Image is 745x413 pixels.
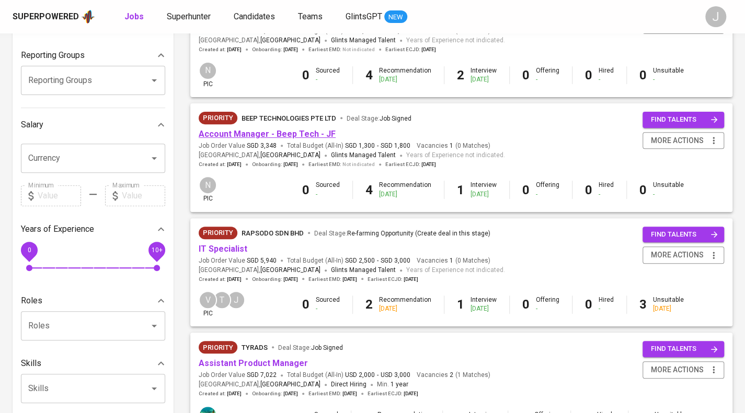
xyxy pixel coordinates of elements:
[653,296,684,313] div: Unsuitable
[278,344,343,351] span: Deal Stage :
[448,141,453,150] span: 1
[471,296,497,313] div: Interview
[379,181,431,198] div: Recommendation
[283,46,298,53] span: [DATE]
[404,390,418,397] span: [DATE]
[346,11,382,21] span: GlintsGPT
[457,297,464,312] b: 1
[381,256,410,265] span: SGD 3,000
[252,276,298,283] span: Onboarding :
[347,115,411,122] span: Deal Stage :
[380,115,411,122] span: Job Signed
[199,150,320,161] span: [GEOGRAPHIC_DATA] ,
[287,256,410,265] span: Total Budget (All-In)
[643,227,724,243] button: find talents
[347,230,490,237] span: Re-farming Opportunity (Create deal in this stage)
[199,227,237,239] div: New Job received from Demand Team
[260,36,320,46] span: [GEOGRAPHIC_DATA]
[308,390,357,397] span: Earliest EMD :
[316,190,340,199] div: -
[21,223,94,235] p: Years of Experience
[21,353,165,374] div: Skills
[651,114,718,126] span: find talents
[599,190,614,199] div: -
[199,62,217,89] div: pic
[448,371,453,380] span: 2
[342,46,375,53] span: Not indicated
[346,10,407,23] a: GlintsGPT NEW
[471,304,497,313] div: [DATE]
[599,181,614,198] div: Hired
[342,390,357,397] span: [DATE]
[651,343,718,355] span: find talents
[147,151,162,166] button: Open
[368,390,418,397] span: Earliest ECJD :
[308,46,375,53] span: Earliest EMD :
[379,304,431,313] div: [DATE]
[342,161,375,168] span: Not indicated
[417,256,490,265] span: Vacancies ( 0 Matches )
[247,141,277,150] span: SGD 3,348
[536,190,559,199] div: -
[331,381,366,388] span: Direct Hiring
[316,66,340,84] div: Sourced
[345,371,375,380] span: USD 2,000
[151,246,162,253] span: 10+
[227,161,242,168] span: [DATE]
[536,181,559,198] div: Offering
[585,68,592,82] b: 0
[199,161,242,168] span: Created at :
[316,75,340,84] div: -
[522,183,530,197] b: 0
[199,265,320,276] span: [GEOGRAPHIC_DATA] ,
[21,290,165,311] div: Roles
[585,297,592,312] b: 0
[522,68,530,82] b: 0
[199,291,217,309] div: V
[227,276,242,283] span: [DATE]
[302,68,310,82] b: 0
[21,219,165,240] div: Years of Experience
[199,129,336,139] a: Account Manager - Beep Tech - JF
[252,390,298,397] span: Onboarding :
[199,36,320,46] span: [GEOGRAPHIC_DATA] ,
[365,297,373,312] b: 2
[377,256,379,265] span: -
[308,276,357,283] span: Earliest EMD :
[199,176,217,194] div: N
[599,296,614,313] div: Hired
[599,66,614,84] div: Hired
[227,291,245,309] div: J
[406,36,505,46] span: Years of Experience not indicated.
[287,371,410,380] span: Total Budget (All-In)
[421,161,436,168] span: [DATE]
[199,291,217,318] div: pic
[167,11,211,21] span: Superhunter
[298,10,325,23] a: Teams
[365,68,373,82] b: 4
[653,66,684,84] div: Unsuitable
[167,10,213,23] a: Superhunter
[448,256,453,265] span: 1
[311,344,343,351] span: Job Signed
[379,296,431,313] div: Recommendation
[643,132,724,149] button: more actions
[381,371,410,380] span: USD 3,000
[260,380,320,390] span: [GEOGRAPHIC_DATA]
[651,229,718,241] span: find talents
[38,185,81,206] input: Value
[406,265,505,276] span: Years of Experience not indicated.
[213,291,231,309] div: T
[651,249,704,262] span: more actions
[536,296,559,313] div: Offering
[599,75,614,84] div: -
[331,151,396,159] span: Glints Managed Talent
[21,114,165,135] div: Salary
[639,68,647,82] b: 0
[345,256,375,265] span: SGD 2,500
[536,304,559,313] div: -
[365,183,373,197] b: 4
[199,112,237,124] div: New Job received from Demand Team
[391,381,408,388] span: 1 year
[471,75,497,84] div: [DATE]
